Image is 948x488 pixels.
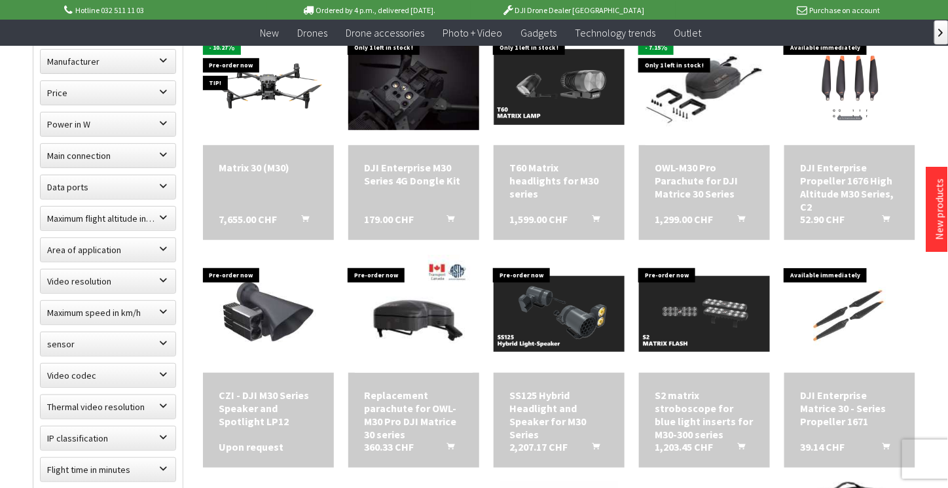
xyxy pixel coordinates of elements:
[364,161,460,187] font: DJI Enterprise M30 Series 4G Dongle Kit
[219,440,283,453] font: Upon request
[800,161,894,213] font: DJI Enterprise Propeller 1676 High Altitude M30 Series, C2
[316,5,435,15] font: Ordered by 4 p.m., delivered [DATE].
[800,389,900,428] a: DJI Enterprise Matrice 30 - Series Propeller 1671 39.14 CHF Add to Cart
[800,440,845,453] font: 39.14 CHF
[47,464,130,476] font: Flight time in minutes
[355,255,473,373] img: Replacement parachute for OWL-M30 Pro DJI Matrice 30 series
[41,427,175,450] label: IP classification
[655,161,754,200] a: OWL-M30 Pro Parachute for DJI Matrice 30 Series 1,299.00 CHF Add to Cart
[431,213,462,230] button: Add to Cart
[364,389,456,441] font: Replacement parachute for OWL-M30 Pro DJI Matrice 30 series
[509,213,568,226] font: 1,599.00 CHF
[288,20,337,46] a: Drones
[41,301,175,324] label: Maximum speed in km/h
[75,5,144,15] font: Hotline 032 511 11 03
[47,307,141,319] font: Maximum speed in km/h
[219,161,289,174] font: Matrix 30 (M30)
[203,267,334,361] img: CZI - DJI M30 Series Speaker and Spotlight LP12
[47,87,67,99] font: Price
[655,389,753,441] font: S2 matrix stroboscope for blue light inserts for M30-300 series
[655,389,754,441] a: S2 matrix stroboscope for blue light inserts for M30-300 series 1,203.45 CHF Add to Cart
[867,440,898,457] button: Add to Cart
[47,401,145,413] font: Thermal video resolution
[41,144,175,167] label: Main connection
[41,395,175,419] label: Thermal video resolution
[575,26,655,39] font: Technology trends
[509,161,609,200] a: T60 Matrix headlights for M30 series 1,599.00 CHF Add to Cart
[41,113,175,136] label: Power in W
[655,161,738,200] font: OWL-M30 Pro Parachute for DJI Matrice 30 Series
[47,244,121,256] font: Area of ​​application
[364,440,414,453] font: 360.33 CHF
[47,118,90,130] font: Power in W
[47,56,100,67] font: Manufacturer
[433,20,511,46] a: Photo + Video
[41,364,175,387] label: Video codec
[515,5,645,15] font: DJI Drone Dealer [GEOGRAPHIC_DATA]
[494,276,625,352] img: SS125 Hybrid Headlight and Speaker for M30 Series
[509,389,586,441] font: SS125 Hybrid Headlight and Speaker for M30 Series
[337,20,433,46] a: Drone accessories
[41,50,175,73] label: Manufacturer
[219,161,318,174] a: Matrix 30 (M30) 7,655.00 CHF Add to Cart
[655,440,713,453] font: 1,203.45 CHF
[655,213,713,226] font: 1,299.00 CHF
[509,440,568,453] font: 2,207.17 CHF
[364,389,464,441] a: Replacement parachute for OWL-M30 Pro DJI Matrice 30 series 360.33 CHF Add to Cart
[566,20,665,46] a: Technology trends
[41,81,175,105] label: Price
[800,389,886,428] font: DJI Enterprise Matrice 30 - Series Propeller 1671
[721,213,753,230] button: Add to Cart
[494,48,625,125] img: T60 Matrix headlights for M30 series
[933,179,946,240] a: New products
[47,150,111,162] font: Main connection
[509,161,598,200] font: T60 Matrix headlights for M30 series
[260,26,279,39] font: New
[47,213,177,224] font: Maximum flight altitude in meters
[41,175,175,199] label: Data ports
[867,213,898,230] button: Add to Cart
[47,432,108,444] font: IP classification
[348,43,479,130] img: DJI Enterprise M30 Series 4G Dongle Kit
[297,26,327,39] font: Drones
[721,440,753,457] button: Add to Cart
[47,275,111,287] font: Video resolution
[520,26,556,39] font: Gadgets
[809,5,880,15] font: Purchase on account
[800,161,900,213] a: DJI Enterprise Propeller 1676 High Altitude M30 Series, C2 52.90 CHF Add to Cart
[665,20,710,46] a: Outlet
[674,26,701,39] font: Outlet
[41,207,175,230] label: Maximum flight altitude in meters
[203,50,334,124] img: Matrix 30 (M30)
[219,389,309,428] font: CZI - DJI M30 Series Speaker and Spotlight LP12
[646,27,763,145] img: OWL-M30 Pro Parachute for DJI Matrice 30 Series
[41,458,175,481] label: Flight time in minutes
[784,273,915,355] img: DJI Enterprise Matrice 30 - Series Propeller 1671
[784,50,915,124] img: DJI Enterprise Propeller 1676 High Altitude M30 Series, C2
[41,332,175,356] label: sensor
[443,26,502,39] font: Photo + Video
[364,161,464,187] a: DJI Enterprise M30 Series 4G Dongle Kit 179.00 CHF Add to Cart
[47,338,75,350] font: sensor
[431,440,462,457] button: Add to Cart
[800,213,845,226] font: 52.90 CHF
[285,213,317,230] button: Add to Cart
[41,270,175,293] label: Video resolution
[219,213,277,226] font: 7,655.00 CHF
[509,389,609,441] a: SS125 Hybrid Headlight and Speaker for M30 Series 2,207.17 CHF Add to Cart
[251,20,288,46] a: New
[346,26,424,39] font: Drone accessories
[47,370,96,381] font: Video codec
[576,440,608,457] button: Add to Cart
[219,389,318,428] a: CZI - DJI M30 Series Speaker and Spotlight LP12 Upon request
[41,238,175,262] label: Area of ​​application
[939,29,943,37] font: 
[576,213,608,230] button: Add to Cart
[47,181,88,193] font: Data ports
[511,20,566,46] a: Gadgets
[639,276,770,352] img: S2 matrix stroboscope for blue light inserts for M30-300 series
[364,213,414,226] font: 179.00 CHF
